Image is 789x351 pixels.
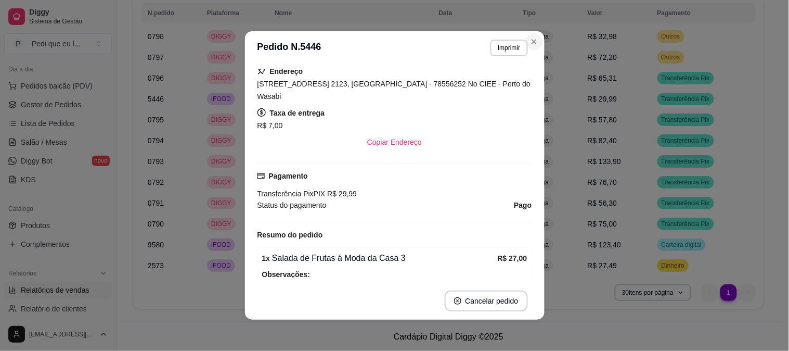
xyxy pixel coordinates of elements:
strong: 1 x [262,254,270,262]
h3: Pedido N. 5446 [257,40,321,56]
strong: Taxa de entrega [270,109,325,117]
span: close-circle [454,297,461,305]
span: pushpin [257,67,266,75]
span: dollar [257,108,266,117]
button: Imprimir [490,40,527,56]
strong: Resumo do pedido [257,231,323,239]
div: Salada de Frutas á Moda da Casa 3 [262,252,498,265]
span: R$ 7,00 [257,121,283,130]
button: Close [526,33,542,50]
span: Transferência Pix PIX [257,190,326,198]
strong: Pagamento [269,172,308,180]
span: Status do pagamento [257,199,327,211]
button: Copiar Endereço [359,132,430,153]
span: R$ 29,99 [326,190,357,198]
span: credit-card [257,172,265,180]
strong: R$ 27,00 [498,254,527,262]
button: close-circleCancelar pedido [445,291,528,311]
strong: Endereço [270,67,303,76]
strong: Pago [514,201,532,209]
span: [STREET_ADDRESS] 2123, [GEOGRAPHIC_DATA] - 78556252 No CIEE - Perto do Wasabi [257,80,531,101]
strong: Observações: [262,270,311,279]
